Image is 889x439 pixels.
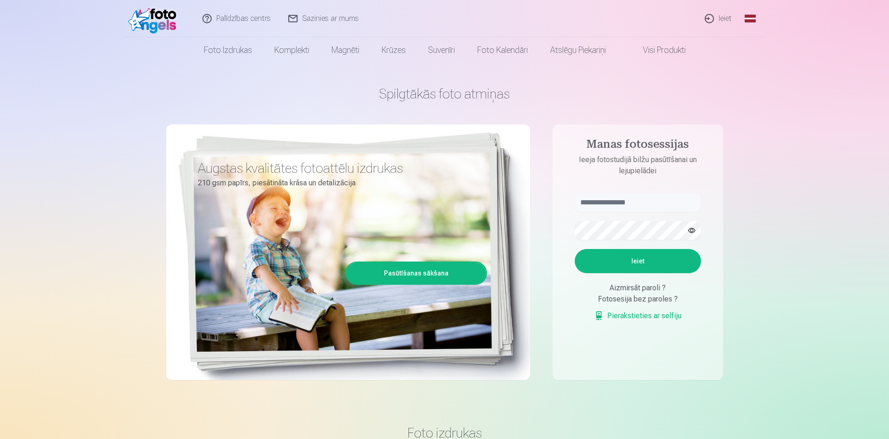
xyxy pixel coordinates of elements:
[166,85,723,102] h1: Spilgtākās foto atmiņas
[370,37,417,63] a: Krūzes
[617,37,697,63] a: Visi produkti
[128,4,182,33] img: /fa1
[198,177,480,190] p: 210 gsm papīrs, piesātināta krāsa un detalizācija
[466,37,539,63] a: Foto kalendāri
[320,37,370,63] a: Magnēti
[565,138,710,154] h4: Manas fotosessijas
[347,263,486,283] a: Pasūtīšanas sākšana
[575,294,701,305] div: Fotosesija bez paroles ?
[263,37,320,63] a: Komplekti
[594,310,681,321] a: Pierakstieties ar selfiju
[193,37,263,63] a: Foto izdrukas
[198,160,480,177] h3: Augstas kvalitātes fotoattēlu izdrukas
[539,37,617,63] a: Atslēgu piekariņi
[417,37,466,63] a: Suvenīri
[575,282,701,294] div: Aizmirsāt paroli ?
[565,154,710,177] p: Ieeja fotostudijā bilžu pasūtīšanai un lejupielādei
[575,249,701,273] button: Ieiet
